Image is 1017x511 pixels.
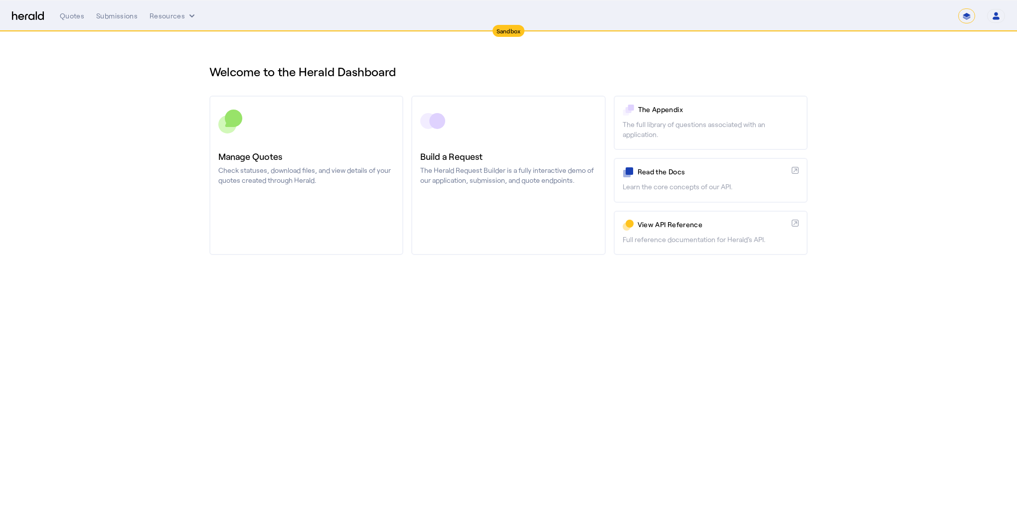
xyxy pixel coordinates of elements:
a: The AppendixThe full library of questions associated with an application. [614,96,808,150]
p: The Herald Request Builder is a fully interactive demo of our application, submission, and quote ... [420,165,596,185]
p: The full library of questions associated with an application. [623,120,799,139]
a: View API ReferenceFull reference documentation for Herald's API. [614,211,808,255]
p: Learn the core concepts of our API. [623,182,799,192]
img: Herald Logo [12,11,44,21]
h1: Welcome to the Herald Dashboard [209,64,808,80]
p: Check statuses, download files, and view details of your quotes created through Herald. [218,165,394,185]
div: Quotes [60,11,84,21]
div: Submissions [96,11,138,21]
a: Manage QuotesCheck statuses, download files, and view details of your quotes created through Herald. [209,96,403,255]
button: Resources dropdown menu [150,11,197,21]
h3: Manage Quotes [218,149,394,163]
a: Read the DocsLearn the core concepts of our API. [614,158,808,202]
h3: Build a Request [420,149,596,163]
p: Read the Docs [638,167,788,177]
a: Build a RequestThe Herald Request Builder is a fully interactive demo of our application, submiss... [411,96,605,255]
p: View API Reference [638,220,788,230]
p: The Appendix [638,105,799,115]
div: Sandbox [493,25,525,37]
p: Full reference documentation for Herald's API. [623,235,799,245]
